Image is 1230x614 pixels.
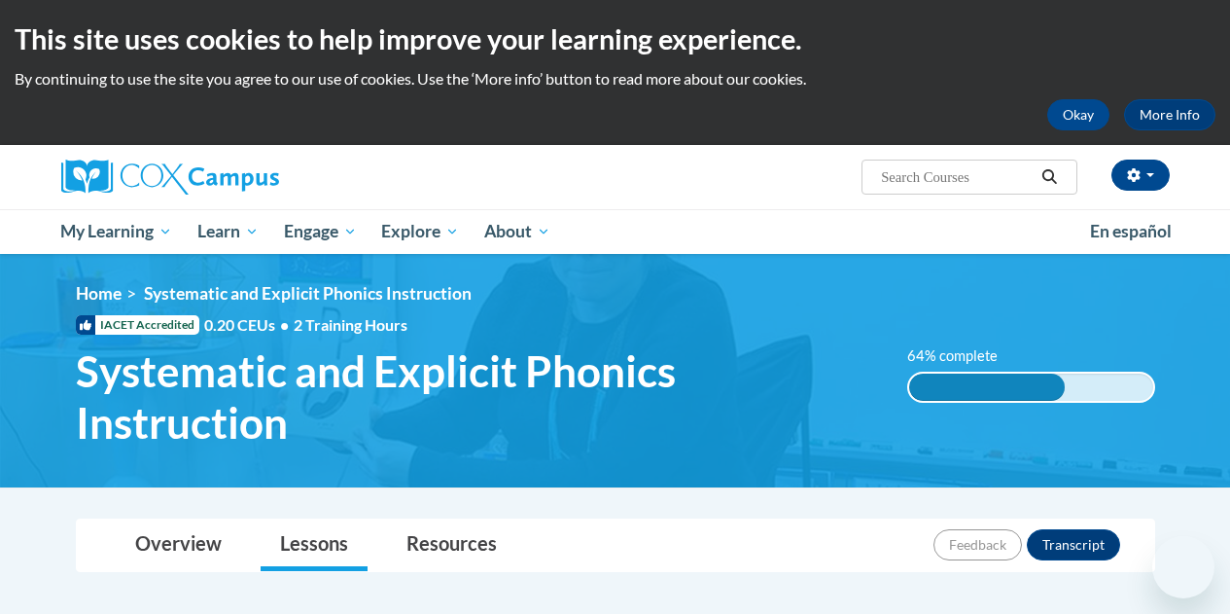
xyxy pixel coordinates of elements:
button: Feedback [933,529,1022,560]
a: En español [1077,211,1184,252]
span: En español [1090,221,1172,241]
span: My Learning [60,220,172,243]
button: Search [1035,165,1064,189]
input: Search Courses [879,165,1035,189]
span: • [280,315,289,334]
div: 64% complete [909,374,1066,401]
span: About [484,220,550,243]
a: About [472,209,563,254]
span: Systematic and Explicit Phonics Instruction [76,345,878,449]
span: Systematic and Explicit Phonics Instruction [144,283,472,304]
span: 0.20 CEUs [204,314,294,336]
a: Learn [185,209,271,254]
button: Transcript [1027,529,1120,560]
a: Resources [387,520,516,571]
span: IACET Accredited [76,315,199,335]
a: Overview [116,520,241,571]
span: Engage [284,220,357,243]
img: Cox Campus [61,160,279,195]
span: 2 Training Hours [294,315,407,334]
a: My Learning [49,209,186,254]
a: Lessons [261,520,368,571]
a: Cox Campus [61,160,411,195]
h2: This site uses cookies to help improve your learning experience. [15,19,1215,58]
iframe: Button to launch messaging window [1152,536,1214,598]
a: More Info [1124,99,1215,130]
a: Engage [271,209,369,254]
p: By continuing to use the site you agree to our use of cookies. Use the ‘More info’ button to read... [15,68,1215,90]
span: Explore [381,220,459,243]
div: Main menu [47,209,1184,254]
a: Explore [369,209,472,254]
label: 64% complete [907,345,1019,367]
span: Learn [197,220,259,243]
a: Home [76,283,122,304]
button: Account Settings [1111,160,1170,191]
button: Okay [1047,99,1109,130]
